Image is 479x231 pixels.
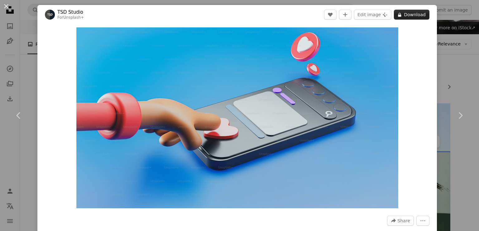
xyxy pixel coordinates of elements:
[398,216,410,225] span: Share
[63,15,84,20] a: Unsplash+
[394,10,429,20] button: Download
[442,86,479,145] a: Next
[57,9,84,15] a: TSD Studio
[387,216,414,226] button: Share this image
[416,216,429,226] button: More Actions
[339,10,351,20] button: Add to Collection
[324,10,336,20] button: Like
[354,10,391,20] button: Edit image
[76,27,398,208] img: A cell phone with a hand holding a red object
[57,15,84,20] div: For
[45,10,55,20] img: Go to TSD Studio's profile
[76,27,398,208] button: Zoom in on this image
